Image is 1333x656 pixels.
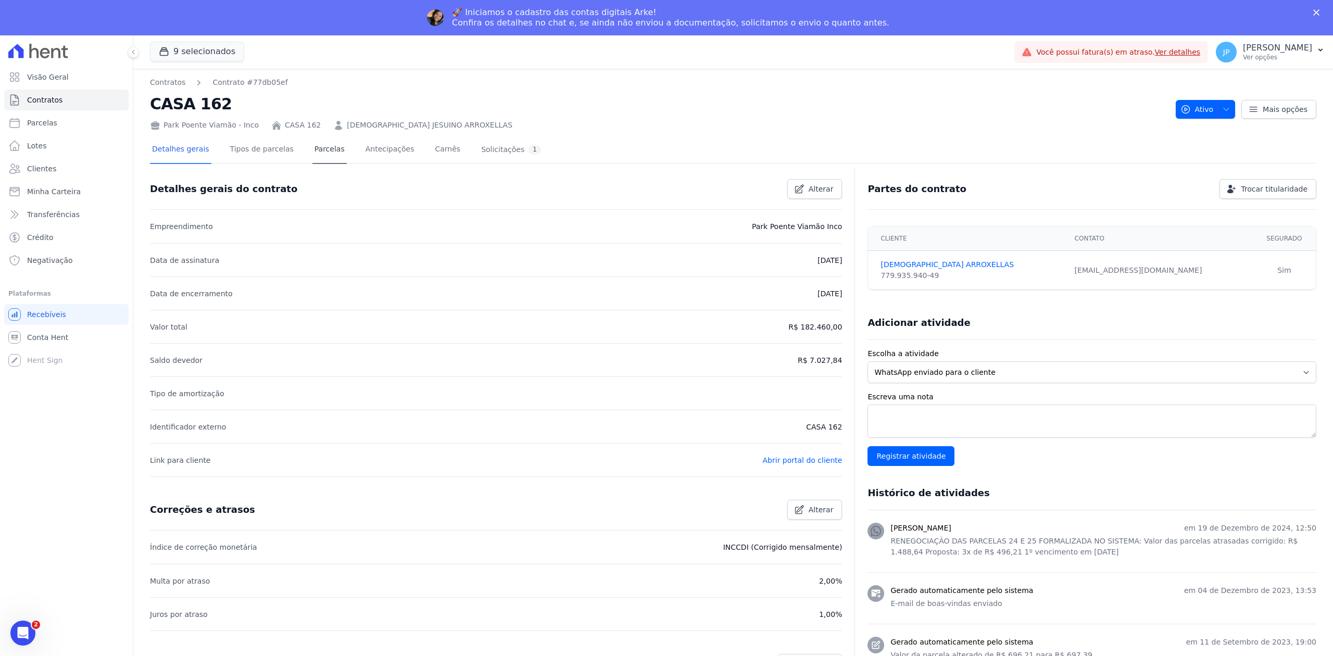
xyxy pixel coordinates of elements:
[4,304,129,325] a: Recebíveis
[27,332,68,343] span: Conta Hent
[881,270,1062,281] div: 779.935.940-49
[1184,585,1316,596] p: em 04 de Dezembro de 2023, 13:53
[150,503,255,516] h3: Correções e atrasos
[867,446,954,466] input: Registrar atividade
[150,77,185,88] a: Contratos
[867,183,966,195] h3: Partes do contrato
[890,598,1316,609] p: E-mail de boas-vindas enviado
[150,421,226,433] p: Identificador externo
[1253,251,1316,290] td: Sim
[819,608,842,621] p: 1,00%
[763,456,842,464] a: Abrir portal do cliente
[806,421,842,433] p: CASA 162
[1186,637,1316,648] p: em 11 de Setembro de 2023, 19:00
[363,136,417,164] a: Antecipações
[867,317,970,329] h3: Adicionar atividade
[1155,48,1201,56] a: Ver detalhes
[27,209,80,220] span: Transferências
[150,454,210,466] p: Link para cliente
[1075,265,1247,276] div: [EMAIL_ADDRESS][DOMAIN_NAME]
[1313,9,1324,16] div: Fechar
[150,354,203,367] p: Saldo devedor
[27,186,81,197] span: Minha Carteira
[27,309,66,320] span: Recebíveis
[1036,47,1200,58] span: Você possui fatura(s) em atraso.
[4,158,129,179] a: Clientes
[529,145,541,155] div: 1
[150,387,224,400] p: Tipo de amortização
[723,541,842,553] p: INCCDI (Corrigido mensalmente)
[150,321,187,333] p: Valor total
[32,621,40,629] span: 2
[1241,100,1316,119] a: Mais opções
[150,541,257,553] p: Índice de correção monetária
[150,42,244,61] button: 9 selecionados
[427,9,444,26] img: Profile image for Adriane
[890,637,1033,648] h3: Gerado automaticamente pelo sistema
[1176,100,1236,119] button: Ativo
[150,254,219,267] p: Data de assinatura
[1243,43,1312,53] p: [PERSON_NAME]
[890,585,1033,596] h3: Gerado automaticamente pelo sistema
[787,179,842,199] a: Alterar
[867,392,1316,402] label: Escreva uma nota
[347,120,512,131] a: [DEMOGRAPHIC_DATA] JESUINO ARROXELLAS
[809,504,834,515] span: Alterar
[4,67,129,87] a: Visão Geral
[312,136,347,164] a: Parcelas
[27,118,57,128] span: Parcelas
[1263,104,1307,115] span: Mais opções
[818,254,842,267] p: [DATE]
[27,255,73,266] span: Negativação
[27,95,62,105] span: Contratos
[150,120,259,131] div: Park Poente Viamão - Inco
[8,287,124,300] div: Plataformas
[1241,184,1307,194] span: Trocar titularidade
[479,136,543,164] a: Solicitações1
[798,354,842,367] p: R$ 7.027,84
[150,287,233,300] p: Data de encerramento
[4,112,129,133] a: Parcelas
[150,575,210,587] p: Multa por atraso
[212,77,287,88] a: Contrato #77db05ef
[150,183,297,195] h3: Detalhes gerais do contrato
[787,500,842,520] a: Alterar
[27,163,56,174] span: Clientes
[818,287,842,300] p: [DATE]
[1243,53,1312,61] p: Ver opções
[27,72,69,82] span: Visão Geral
[4,135,129,156] a: Lotes
[1253,226,1316,251] th: Segurado
[890,523,951,534] h3: [PERSON_NAME]
[788,321,842,333] p: R$ 182.460,00
[809,184,834,194] span: Alterar
[1208,37,1333,67] button: JP [PERSON_NAME] Ver opções
[4,227,129,248] a: Crédito
[4,204,129,225] a: Transferências
[890,536,1316,558] p: RENEGOCIAÇÃO DAS PARCELAS 24 E 25 FORMALIZADA NO SISTEMA: Valor das parcelas atrasadas corrigido:...
[819,575,842,587] p: 2,00%
[867,348,1316,359] label: Escolha a atividade
[4,181,129,202] a: Minha Carteira
[1180,100,1214,119] span: Ativo
[881,259,1062,270] a: [DEMOGRAPHIC_DATA] ARROXELLAS
[1219,179,1316,199] a: Trocar titularidade
[452,7,889,28] div: 🚀 Iniciamos o cadastro das contas digitais Arke! Confira os detalhes no chat e, se ainda não envi...
[481,145,541,155] div: Solicitações
[27,232,54,243] span: Crédito
[867,487,989,499] h3: Histórico de atividades
[150,136,211,164] a: Detalhes gerais
[752,220,842,233] p: Park Poente Viamão Inco
[27,141,47,151] span: Lotes
[285,120,321,131] a: CASA 162
[1068,226,1253,251] th: Contato
[1184,523,1316,534] p: em 19 de Dezembro de 2024, 12:50
[150,92,1167,116] h2: CASA 162
[10,621,35,646] iframe: Intercom live chat
[150,608,208,621] p: Juros por atraso
[868,226,1068,251] th: Cliente
[433,136,462,164] a: Carnês
[150,77,288,88] nav: Breadcrumb
[228,136,296,164] a: Tipos de parcelas
[150,77,1167,88] nav: Breadcrumb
